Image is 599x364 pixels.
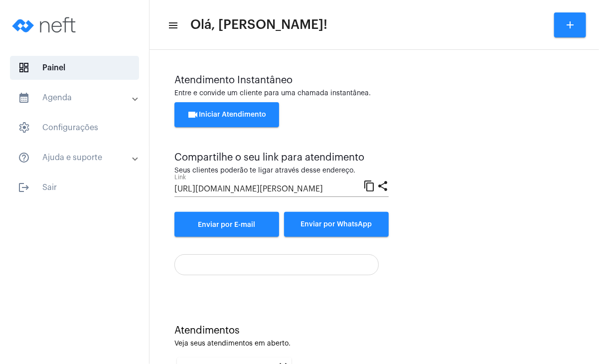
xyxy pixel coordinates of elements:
span: sidenav icon [18,122,30,134]
span: Painel [10,56,139,80]
span: Enviar por WhatsApp [301,221,372,228]
span: Sair [10,176,139,199]
button: Enviar por WhatsApp [284,212,389,237]
mat-icon: sidenav icon [167,19,177,31]
mat-icon: share [377,180,389,191]
div: Veja seus atendimentos em aberto. [174,340,574,348]
mat-expansion-panel-header: sidenav iconAgenda [6,86,149,110]
div: Seus clientes poderão te ligar através desse endereço. [174,167,389,175]
mat-icon: content_copy [363,180,375,191]
mat-panel-title: Agenda [18,92,133,104]
div: Atendimentos [174,325,574,336]
span: Configurações [10,116,139,140]
mat-icon: sidenav icon [18,152,30,164]
mat-icon: videocam [187,109,199,121]
div: Compartilhe o seu link para atendimento [174,152,389,163]
mat-panel-title: Ajuda e suporte [18,152,133,164]
div: Entre e convide um cliente para uma chamada instantânea. [174,90,574,97]
a: Enviar por E-mail [174,212,279,237]
span: sidenav icon [18,62,30,74]
button: Iniciar Atendimento [174,102,279,127]
mat-expansion-panel-header: sidenav iconAjuda e suporte [6,146,149,170]
mat-icon: sidenav icon [18,182,30,193]
span: Iniciar Atendimento [187,111,267,118]
span: Olá, [PERSON_NAME]! [190,17,327,33]
div: Atendimento Instantâneo [174,75,574,86]
mat-icon: sidenav icon [18,92,30,104]
mat-icon: add [564,19,576,31]
img: logo-neft-novo-2.png [8,5,83,45]
span: Enviar por E-mail [198,221,256,228]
